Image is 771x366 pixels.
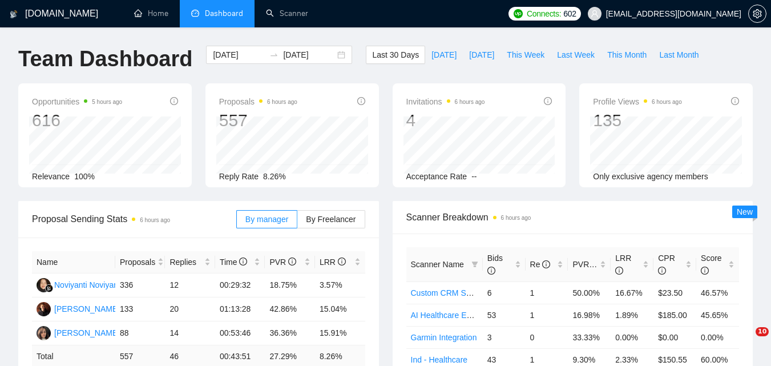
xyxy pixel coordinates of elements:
a: searchScanner [266,9,308,18]
a: AS[PERSON_NAME] [37,304,120,313]
span: PVR [572,260,599,269]
span: Proposals [120,256,155,268]
button: [DATE] [425,46,463,64]
div: 616 [32,110,122,131]
td: 88 [115,321,165,345]
a: NNNoviyanti Noviyanti [37,280,122,289]
time: 6 hours ago [652,99,682,105]
th: Proposals [115,251,165,274]
a: homeHome [134,9,168,18]
span: Scanner Name [411,260,464,269]
span: [DATE] [469,49,494,61]
div: 557 [219,110,297,131]
span: [DATE] [431,49,457,61]
span: info-circle [731,97,739,105]
iframe: Intercom live chat [732,327,760,355]
td: 15.91% [315,321,365,345]
td: 0.00% [696,326,739,348]
span: info-circle [170,97,178,105]
td: 1 [526,281,568,304]
td: 20 [165,297,215,321]
div: 4 [406,110,485,131]
span: Only exclusive agency members [593,172,708,181]
td: 336 [115,274,165,297]
td: 01:13:28 [215,297,265,321]
td: 18.75% [265,274,315,297]
td: 14 [165,321,215,345]
span: info-circle [487,267,495,275]
span: CPR [658,254,675,275]
span: info-circle [357,97,365,105]
div: [PERSON_NAME] [54,327,120,339]
span: Last Month [659,49,699,61]
span: Invitations [406,95,485,108]
time: 6 hours ago [267,99,297,105]
td: 3 [483,326,526,348]
span: Re [530,260,551,269]
div: Noviyanti Noviyanti [54,279,122,291]
span: -- [471,172,477,181]
time: 6 hours ago [140,217,170,223]
a: Custom CRM System [411,288,488,297]
td: 15.04% [315,297,365,321]
td: 0.00% [611,326,653,348]
img: KA [37,326,51,340]
td: 133 [115,297,165,321]
td: 16.67% [611,281,653,304]
span: filter [471,261,478,268]
span: Connects: [527,7,561,20]
a: AI Healthcare Extended [411,311,495,320]
div: [PERSON_NAME] [54,303,120,315]
td: 1.89% [611,304,653,326]
span: 602 [563,7,576,20]
td: 50.00% [568,281,611,304]
button: setting [748,5,766,23]
td: $23.50 [653,281,696,304]
span: Last Week [557,49,595,61]
td: 00:29:32 [215,274,265,297]
input: Start date [213,49,265,61]
td: $0.00 [653,326,696,348]
span: 100% [74,172,95,181]
span: PVR [269,258,296,267]
span: info-circle [544,97,552,105]
img: AS [37,302,51,316]
div: 135 [593,110,682,131]
td: 33.33% [568,326,611,348]
td: 45.65% [696,304,739,326]
span: New [737,207,753,216]
img: NN [37,278,51,292]
span: info-circle [658,267,666,275]
span: info-circle [239,258,247,266]
span: Proposals [219,95,297,108]
span: to [269,50,278,59]
td: 16.98% [568,304,611,326]
img: logo [10,5,18,23]
td: 00:53:46 [215,321,265,345]
img: upwork-logo.png [514,9,523,18]
time: 6 hours ago [501,215,531,221]
span: This Month [607,49,647,61]
span: 10 [756,327,769,336]
td: $185.00 [653,304,696,326]
button: This Week [500,46,551,64]
td: 12 [165,274,215,297]
td: 0 [526,326,568,348]
time: 5 hours ago [92,99,122,105]
span: Time [220,258,247,267]
span: info-circle [701,267,709,275]
span: info-circle [542,260,550,268]
img: gigradar-bm.png [45,284,53,292]
a: Ind - Healthcare [411,355,468,364]
th: Name [32,251,115,274]
td: 42.86% [265,297,315,321]
span: Score [701,254,722,275]
th: Replies [165,251,215,274]
span: Scanner Breakdown [406,210,740,224]
td: 36.36% [265,321,315,345]
span: user [591,10,599,18]
span: Proposal Sending Stats [32,212,236,226]
td: 46.57% [696,281,739,304]
button: Last Week [551,46,601,64]
button: [DATE] [463,46,500,64]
